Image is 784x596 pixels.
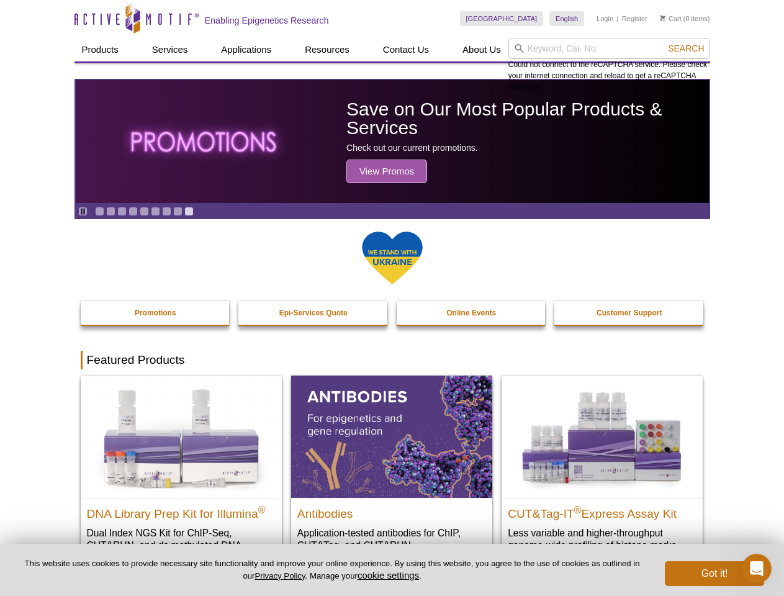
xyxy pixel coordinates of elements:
a: The word promotions written in all caps with a glowing effect Save on Our Most Popular Products &... [76,80,709,203]
p: Less variable and higher-throughput genome-wide profiling of histone marks​. [508,526,696,552]
button: Got it! [665,561,764,586]
h2: Featured Products [81,351,704,369]
h2: DNA Library Prep Kit for Illumina [87,502,276,520]
h2: CUT&Tag-IT Express Assay Kit [508,502,696,520]
a: Go to slide 4 [128,207,138,216]
h2: Enabling Epigenetics Research [205,15,329,26]
li: (0 items) [660,11,710,26]
a: Cart [660,14,682,23]
a: Login [597,14,613,23]
a: Contact Us [376,38,436,61]
a: English [549,11,584,26]
iframe: Intercom live chat [742,554,772,584]
a: Resources [297,38,357,61]
a: Applications [214,38,279,61]
img: CUT&Tag-IT® Express Assay Kit [502,376,703,497]
a: DNA Library Prep Kit for Illumina DNA Library Prep Kit for Illumina® Dual Index NGS Kit for ChIP-... [81,376,282,576]
a: Go to slide 1 [95,207,104,216]
a: Epi-Services Quote [238,301,389,325]
li: | [617,11,619,26]
button: Search [664,43,708,54]
span: View Promos [346,160,427,183]
a: Promotions [81,301,231,325]
img: All Antibodies [291,376,492,497]
p: Check out our current promotions. [346,142,702,153]
div: Could not connect to the reCAPTCHA service. Please check your internet connection and reload to g... [508,38,710,93]
strong: Epi-Services Quote [279,309,348,317]
strong: Customer Support [597,309,662,317]
h2: Save on Our Most Popular Products & Services [346,100,702,137]
p: Dual Index NGS Kit for ChIP-Seq, CUT&RUN, and ds methylated DNA assays. [87,526,276,564]
a: Services [145,38,196,61]
a: [GEOGRAPHIC_DATA] [460,11,544,26]
a: Register [622,14,647,23]
a: Go to slide 7 [162,207,171,216]
a: About Us [455,38,508,61]
strong: Promotions [135,309,176,317]
a: Go to slide 5 [140,207,149,216]
h2: Antibodies [297,502,486,520]
a: Go to slide 2 [106,207,115,216]
a: CUT&Tag-IT® Express Assay Kit CUT&Tag-IT®Express Assay Kit Less variable and higher-throughput ge... [502,376,703,564]
a: Privacy Policy [255,571,305,580]
img: The word promotions written in all caps with a glowing effect [123,110,287,173]
button: cookie settings [358,570,419,580]
a: Go to slide 8 [173,207,182,216]
span: Search [668,43,704,53]
article: Save on Our Most Popular Products & Services [76,80,709,203]
strong: Online Events [446,309,496,317]
a: Customer Support [554,301,705,325]
a: All Antibodies Antibodies Application-tested antibodies for ChIP, CUT&Tag, and CUT&RUN. [291,376,492,564]
img: Your Cart [660,15,665,21]
a: Go to slide 9 [184,207,194,216]
a: Products [74,38,126,61]
a: Go to slide 6 [151,207,160,216]
a: Go to slide 3 [117,207,127,216]
sup: ® [574,504,582,515]
input: Keyword, Cat. No. [508,38,710,59]
img: DNA Library Prep Kit for Illumina [81,376,282,497]
img: We Stand With Ukraine [361,230,423,286]
sup: ® [258,504,266,515]
a: Online Events [397,301,547,325]
p: Application-tested antibodies for ChIP, CUT&Tag, and CUT&RUN. [297,526,486,552]
a: Toggle autoplay [78,207,88,216]
p: This website uses cookies to provide necessary site functionality and improve your online experie... [20,558,644,582]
